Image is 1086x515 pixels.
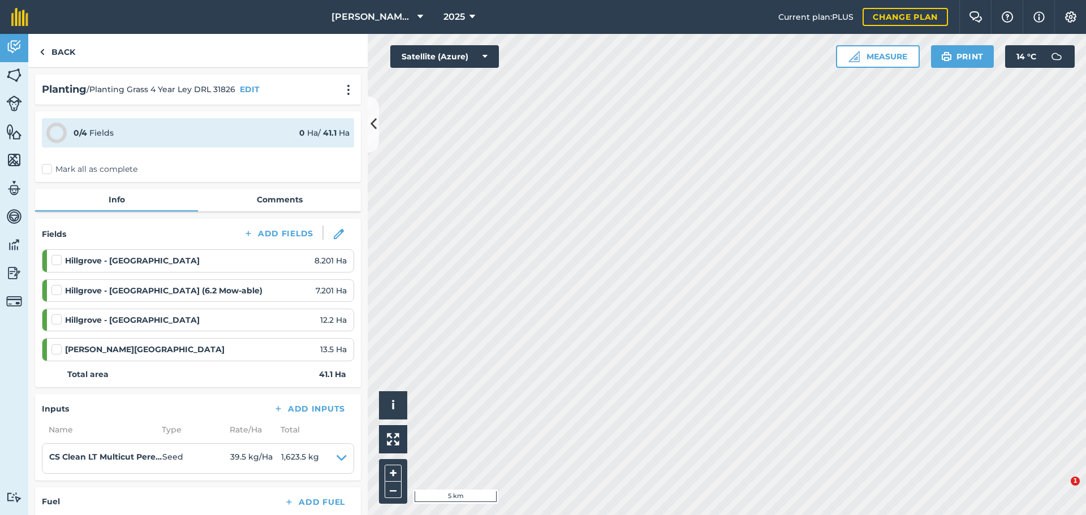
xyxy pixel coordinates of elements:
h4: Fuel [42,495,60,508]
button: Measure [836,45,920,68]
strong: 0 [299,128,305,138]
button: + [385,465,402,482]
span: i [391,398,395,412]
button: 14 °C [1005,45,1075,68]
img: Four arrows, one pointing top left, one top right, one bottom right and the last bottom left [387,433,399,445]
span: / Planting Grass 4 Year Ley DRL 31826 [87,83,235,96]
span: Name [42,423,155,436]
span: 2025 [443,10,465,24]
span: 7.201 Ha [316,284,347,297]
strong: 0 / 4 [74,128,87,138]
img: svg+xml;base64,PD94bWwgdmVyc2lvbj0iMS4wIiBlbmNvZGluZz0idXRmLTgiPz4KPCEtLSBHZW5lcmF0b3I6IEFkb2JlIE... [6,293,22,309]
img: A cog icon [1064,11,1078,23]
img: svg+xml;base64,PD94bWwgdmVyc2lvbj0iMS4wIiBlbmNvZGluZz0idXRmLTgiPz4KPCEtLSBHZW5lcmF0b3I6IEFkb2JlIE... [1045,45,1068,68]
strong: 41.1 [323,128,337,138]
label: Mark all as complete [42,163,137,175]
a: Comments [198,189,361,210]
button: Add Inputs [264,401,354,417]
img: svg+xml;base64,PHN2ZyB3aWR0aD0iMTgiIGhlaWdodD0iMTgiIHZpZXdCb3g9IjAgMCAxOCAxOCIgZmlsbD0ibm9uZSIgeG... [334,229,344,239]
button: Add Fields [234,226,322,241]
img: Two speech bubbles overlapping with the left bubble in the forefront [969,11,982,23]
strong: 41.1 Ha [319,368,346,380]
img: svg+xml;base64,PHN2ZyB4bWxucz0iaHR0cDovL3d3dy53My5vcmcvMjAwMC9zdmciIHdpZHRoPSI1NiIgaGVpZ2h0PSI2MC... [6,123,22,140]
span: 12.2 Ha [320,314,347,326]
span: Total [274,423,300,436]
img: svg+xml;base64,PD94bWwgdmVyc2lvbj0iMS4wIiBlbmNvZGluZz0idXRmLTgiPz4KPCEtLSBHZW5lcmF0b3I6IEFkb2JlIE... [6,492,22,503]
button: Print [931,45,994,68]
h4: Fields [42,228,66,240]
img: svg+xml;base64,PD94bWwgdmVyc2lvbj0iMS4wIiBlbmNvZGluZz0idXRmLTgiPz4KPCEtLSBHZW5lcmF0b3I6IEFkb2JlIE... [6,236,22,253]
a: Change plan [863,8,948,26]
img: svg+xml;base64,PD94bWwgdmVyc2lvbj0iMS4wIiBlbmNvZGluZz0idXRmLTgiPz4KPCEtLSBHZW5lcmF0b3I6IEFkb2JlIE... [6,38,22,55]
img: A question mark icon [1001,11,1014,23]
span: Type [155,423,223,436]
button: – [385,482,402,498]
iframe: Intercom live chat [1048,477,1075,504]
img: svg+xml;base64,PHN2ZyB4bWxucz0iaHR0cDovL3d3dy53My5vcmcvMjAwMC9zdmciIHdpZHRoPSI1NiIgaGVpZ2h0PSI2MC... [6,152,22,168]
span: Seed [162,451,230,466]
img: fieldmargin Logo [11,8,28,26]
span: [PERSON_NAME] Contracting [331,10,413,24]
img: svg+xml;base64,PHN2ZyB4bWxucz0iaHR0cDovL3d3dy53My5vcmcvMjAwMC9zdmciIHdpZHRoPSIyMCIgaGVpZ2h0PSIyNC... [342,84,355,96]
span: 39.5 kg / Ha [230,451,281,466]
span: 14 ° C [1016,45,1036,68]
img: svg+xml;base64,PD94bWwgdmVyc2lvbj0iMS4wIiBlbmNvZGluZz0idXRmLTgiPz4KPCEtLSBHZW5lcmF0b3I6IEFkb2JlIE... [6,208,22,225]
img: svg+xml;base64,PHN2ZyB4bWxucz0iaHR0cDovL3d3dy53My5vcmcvMjAwMC9zdmciIHdpZHRoPSIxNyIgaGVpZ2h0PSIxNy... [1033,10,1045,24]
img: svg+xml;base64,PD94bWwgdmVyc2lvbj0iMS4wIiBlbmNvZGluZz0idXRmLTgiPz4KPCEtLSBHZW5lcmF0b3I6IEFkb2JlIE... [6,180,22,197]
strong: Total area [67,368,109,380]
div: Ha / Ha [299,127,350,139]
img: svg+xml;base64,PHN2ZyB4bWxucz0iaHR0cDovL3d3dy53My5vcmcvMjAwMC9zdmciIHdpZHRoPSI1NiIgaGVpZ2h0PSI2MC... [6,67,22,84]
a: Info [35,189,198,210]
strong: Hillgrove - [GEOGRAPHIC_DATA] [65,254,200,267]
button: Add Fuel [275,494,354,510]
h4: CS Clean LT Multicut Perennial 4 year ley [49,451,162,463]
strong: [PERSON_NAME][GEOGRAPHIC_DATA] [65,343,225,356]
strong: Hillgrove - [GEOGRAPHIC_DATA] [65,314,200,326]
span: 1,623.5 kg [281,451,319,466]
img: svg+xml;base64,PD94bWwgdmVyc2lvbj0iMS4wIiBlbmNvZGluZz0idXRmLTgiPz4KPCEtLSBHZW5lcmF0b3I6IEFkb2JlIE... [6,96,22,111]
button: EDIT [240,83,260,96]
a: Back [28,34,87,67]
strong: Hillgrove - [GEOGRAPHIC_DATA] (6.2 Mow-able) [65,284,262,297]
h2: Planting [42,81,87,98]
span: Rate/ Ha [223,423,274,436]
span: Current plan : PLUS [778,11,854,23]
span: 13.5 Ha [320,343,347,356]
img: svg+xml;base64,PD94bWwgdmVyc2lvbj0iMS4wIiBlbmNvZGluZz0idXRmLTgiPz4KPCEtLSBHZW5lcmF0b3I6IEFkb2JlIE... [6,265,22,282]
img: Ruler icon [848,51,860,62]
button: i [379,391,407,419]
h4: Inputs [42,403,69,415]
button: Satellite (Azure) [390,45,499,68]
span: 8.201 Ha [314,254,347,267]
summary: CS Clean LT Multicut Perennial 4 year leySeed39.5 kg/Ha1,623.5 kg [49,451,347,466]
span: 1 [1071,477,1080,486]
img: svg+xml;base64,PHN2ZyB4bWxucz0iaHR0cDovL3d3dy53My5vcmcvMjAwMC9zdmciIHdpZHRoPSI5IiBoZWlnaHQ9IjI0Ii... [40,45,45,59]
img: svg+xml;base64,PHN2ZyB4bWxucz0iaHR0cDovL3d3dy53My5vcmcvMjAwMC9zdmciIHdpZHRoPSIxOSIgaGVpZ2h0PSIyNC... [941,50,952,63]
div: Fields [74,127,114,139]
